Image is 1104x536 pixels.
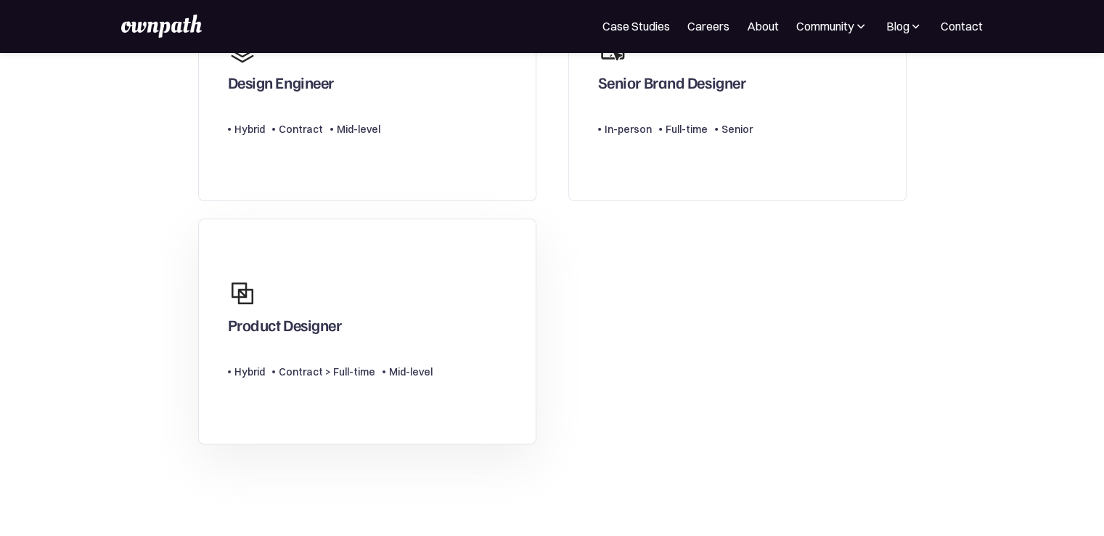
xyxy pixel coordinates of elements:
div: Product Designer [228,315,342,341]
div: Mid-level [337,121,380,138]
div: Blog [886,17,923,35]
div: Hybrid [234,363,265,381]
a: Product DesignerHybridContract > Full-timeMid-level [198,219,536,444]
div: Senior Brand Designer [598,73,746,99]
a: Contact [941,17,983,35]
div: Design Engineer [228,73,334,99]
div: Community [796,17,854,35]
div: Hybrid [234,121,265,138]
a: Case Studies [602,17,670,35]
div: Mid-level [389,363,433,381]
div: Community [796,17,868,35]
div: In-person [605,121,652,138]
div: Full-time [666,121,708,138]
a: Careers [687,17,729,35]
div: Senior [721,121,753,138]
a: About [747,17,779,35]
div: Blog [886,17,909,35]
div: Contract [279,121,323,138]
div: Contract > Full-time [279,363,375,381]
